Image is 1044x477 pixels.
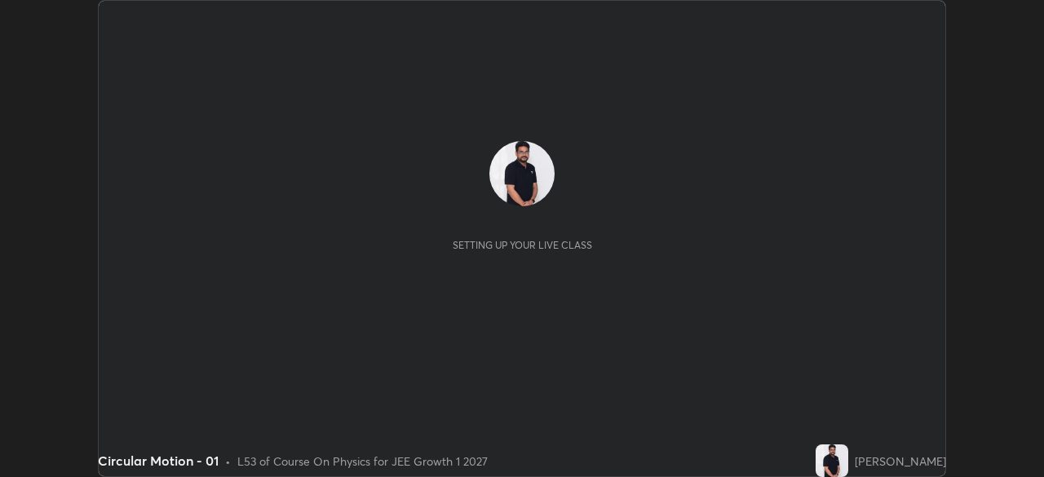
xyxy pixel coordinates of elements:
[237,453,488,470] div: L53 of Course On Physics for JEE Growth 1 2027
[816,444,848,477] img: a4c94a1eef7543cf89a495a7deb2b920.jpg
[225,453,231,470] div: •
[489,141,555,206] img: a4c94a1eef7543cf89a495a7deb2b920.jpg
[453,239,592,251] div: Setting up your live class
[98,451,219,470] div: Circular Motion - 01
[855,453,946,470] div: [PERSON_NAME]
